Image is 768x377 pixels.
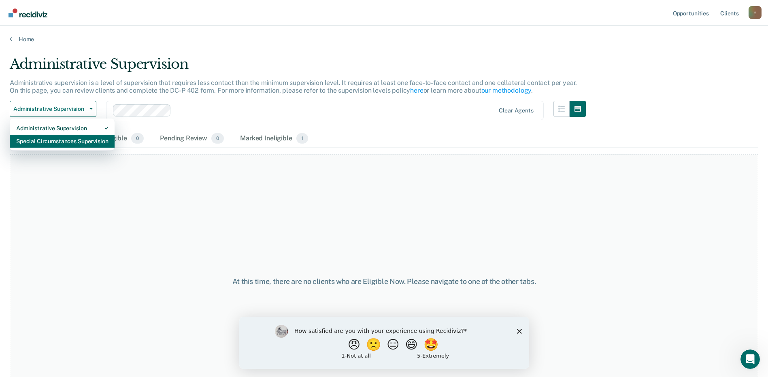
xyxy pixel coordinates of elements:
[9,8,47,17] img: Recidiviz
[16,135,108,148] div: Special Circumstances Supervision
[10,101,96,117] button: Administrative Supervision
[749,6,762,19] div: t
[13,106,86,112] span: Administrative Supervision
[499,107,533,114] div: Clear agents
[238,130,310,148] div: Marked Ineligible1
[481,87,532,94] a: our methodology
[239,317,529,369] iframe: Survey by Kim from Recidiviz
[211,133,224,144] span: 0
[10,56,586,79] div: Administrative Supervision
[158,130,226,148] div: Pending Review0
[197,277,571,286] div: At this time, there are no clients who are Eligible Now. Please navigate to one of the other tabs.
[10,36,758,43] a: Home
[131,133,144,144] span: 0
[10,79,577,94] p: Administrative supervision is a level of supervision that requires less contact than the minimum ...
[749,6,762,19] button: Profile dropdown button
[16,122,108,135] div: Administrative Supervision
[296,133,308,144] span: 1
[410,87,423,94] a: here
[740,349,760,369] iframe: Intercom live chat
